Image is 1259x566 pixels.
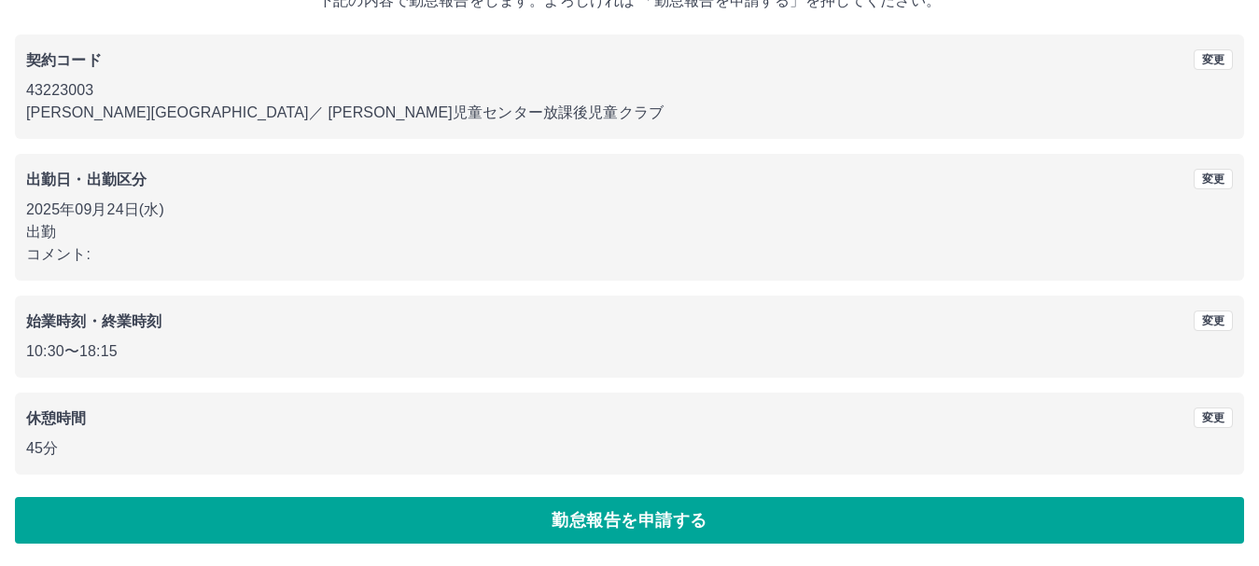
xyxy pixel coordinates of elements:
button: 勤怠報告を申請する [15,497,1244,544]
button: 変更 [1194,169,1233,189]
button: 変更 [1194,311,1233,331]
b: 始業時刻・終業時刻 [26,313,161,329]
p: 10:30 〜 18:15 [26,340,1233,363]
b: 契約コード [26,52,102,68]
button: 変更 [1194,407,1233,428]
p: [PERSON_NAME][GEOGRAPHIC_DATA] ／ [PERSON_NAME]児童センター放課後児童クラブ [26,102,1233,124]
p: 43223003 [26,79,1233,102]
b: 休憩時間 [26,410,87,426]
b: 出勤日・出勤区分 [26,172,147,187]
p: コメント: [26,243,1233,266]
p: 2025年09月24日(水) [26,199,1233,221]
p: 45分 [26,437,1233,460]
button: 変更 [1194,49,1233,70]
p: 出勤 [26,221,1233,243]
